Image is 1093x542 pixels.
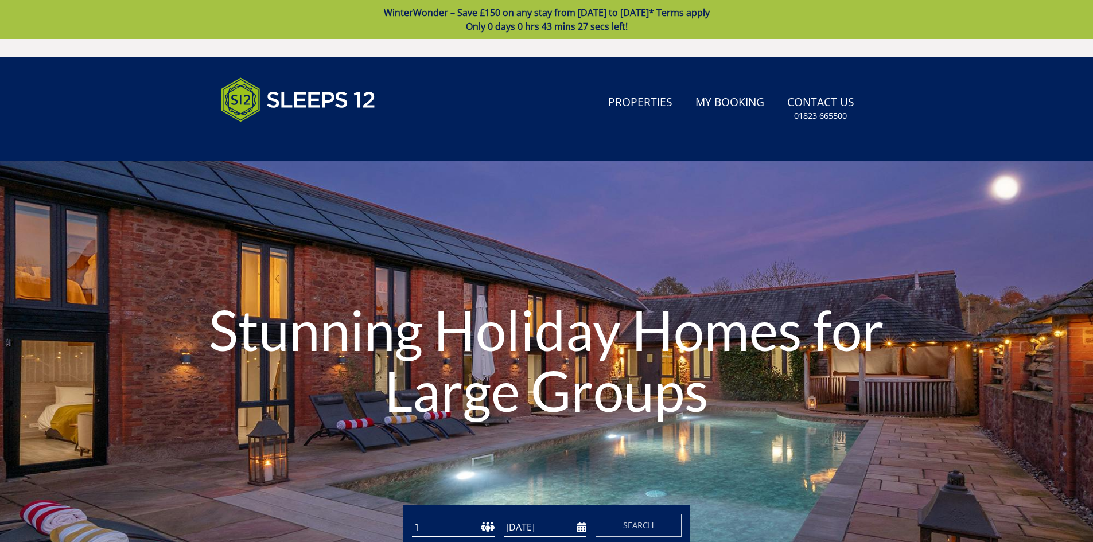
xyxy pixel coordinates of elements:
img: Sleeps 12 [221,71,376,128]
input: Arrival Date [504,518,586,537]
a: My Booking [691,90,769,116]
h1: Stunning Holiday Homes for Large Groups [164,276,929,443]
span: Search [623,520,654,531]
iframe: Customer reviews powered by Trustpilot [215,135,336,145]
small: 01823 665500 [794,110,847,122]
a: Contact Us01823 665500 [783,90,859,127]
button: Search [596,514,682,537]
a: Properties [604,90,677,116]
span: Only 0 days 0 hrs 43 mins 27 secs left! [466,20,628,33]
